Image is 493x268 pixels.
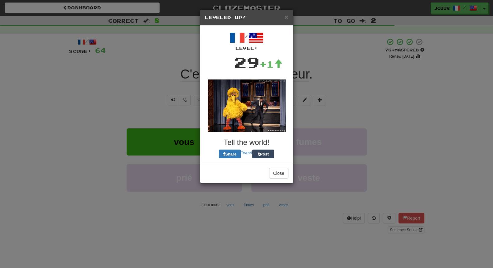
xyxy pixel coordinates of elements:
[208,79,286,132] img: big-bird-dfe9672fae860091fcf6a06443af7cad9ede96569e196c6f5e6e39cc9ba8cdde.gif
[205,45,288,51] div: Level:
[205,138,288,146] h3: Tell the world!
[205,14,288,21] h5: Leveled Up!
[269,168,288,179] button: Close
[284,13,288,21] span: ×
[241,150,252,155] a: Tweet
[284,14,288,20] button: Close
[259,58,283,70] div: +1
[219,150,241,158] button: Share
[234,51,259,73] div: 29
[252,150,274,158] button: Post
[205,30,288,51] div: /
